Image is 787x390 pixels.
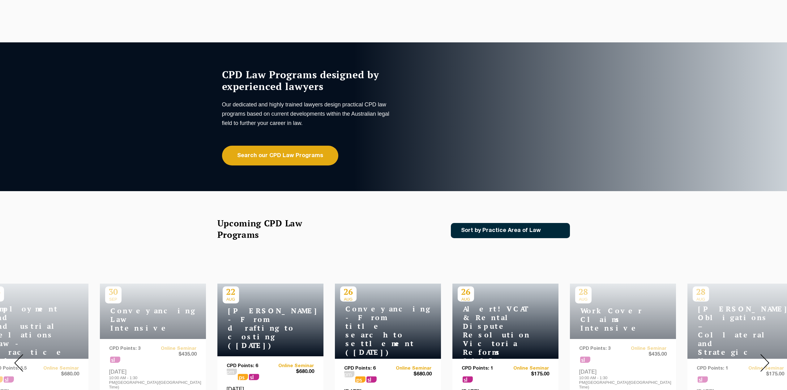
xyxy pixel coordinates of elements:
[223,286,239,297] p: 22
[270,369,314,375] span: $680.00
[227,363,271,369] p: CPD Points: 6
[463,376,473,383] span: sl
[270,363,314,369] a: Online Seminar
[223,297,239,302] span: AUG
[458,286,474,297] p: 26
[344,366,388,371] p: CPD Points: 6
[388,366,432,371] a: Online Seminar
[551,228,558,233] img: Icon
[340,297,357,302] span: AUG
[505,371,549,378] span: $175.00
[355,376,366,383] span: ps
[222,146,338,165] a: Search our CPD Law Programs
[340,305,417,357] h4: Conveyancing - From title search to settlement ([DATE])
[14,354,23,372] img: Prev
[223,306,300,350] h4: [PERSON_NAME] - From drafting to costing ([DATE])
[366,376,377,383] span: sl
[249,374,259,380] span: sl
[505,366,549,371] a: Online Seminar
[217,217,318,240] h2: Upcoming CPD Law Programs
[760,354,769,372] img: Next
[340,286,357,297] p: 26
[222,100,392,128] p: Our dedicated and highly trained lawyers design practical CPD law programs based on current devel...
[222,69,392,92] h1: CPD Law Programs designed by experienced lawyers
[388,371,432,378] span: $680.00
[227,369,237,375] span: pm
[451,223,570,238] a: Sort by Practice Area of Law
[344,371,354,377] span: pm
[458,305,535,365] h4: Alert! VCAT & Rental Dispute Resolution Victoria Reforms 2025
[458,297,474,302] span: AUG
[238,374,248,380] span: ps
[462,366,506,371] p: CPD Points: 1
